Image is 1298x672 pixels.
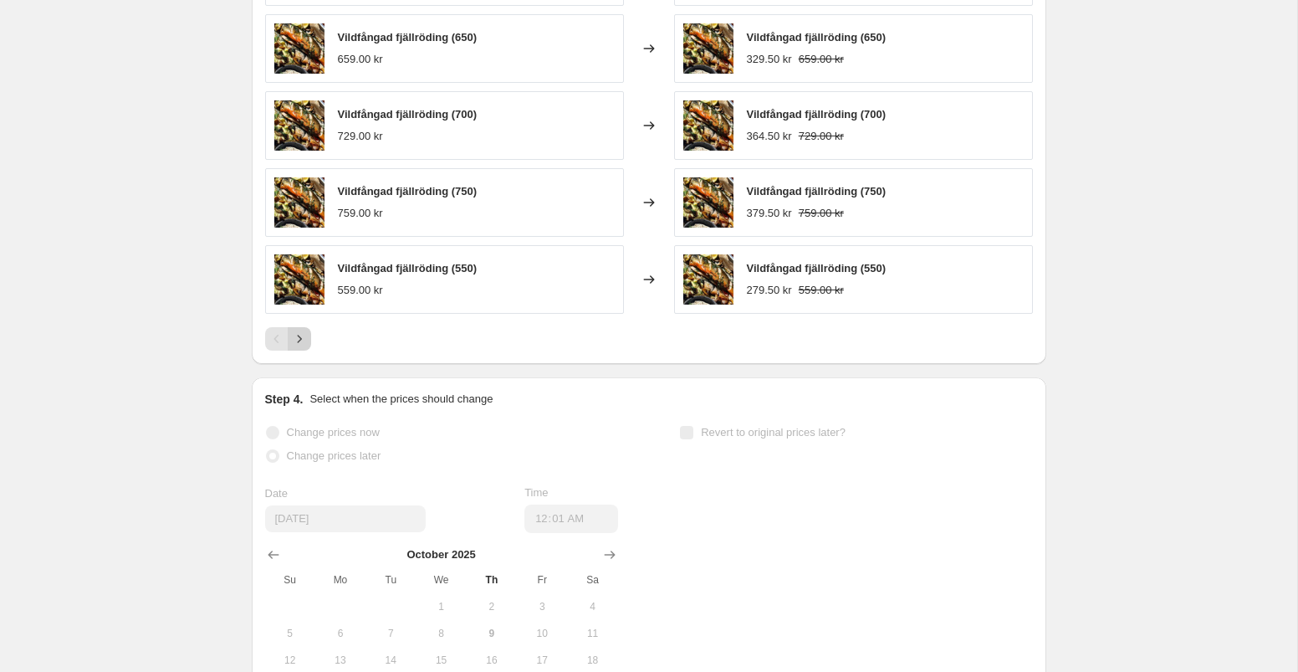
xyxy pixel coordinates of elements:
[467,567,517,593] th: Thursday
[272,573,309,587] span: Su
[799,51,844,68] strike: 659.00 kr
[747,51,792,68] div: 329.50 kr
[288,327,311,351] button: Next
[683,23,733,74] img: Vildfangad_fjallroding_80x.jpg
[322,654,359,667] span: 13
[265,391,304,408] h2: Step 4.
[309,391,493,408] p: Select when the prices should change
[473,654,510,667] span: 16
[422,600,459,613] span: 1
[567,620,617,647] button: Saturday October 11 2025
[467,620,517,647] button: Today Thursday October 9 2025
[365,567,416,593] th: Tuesday
[265,567,315,593] th: Sunday
[338,31,478,44] span: Vildfångad fjällröding (650)
[524,573,560,587] span: Fr
[683,177,733,228] img: Vildfangad_fjallroding_80x.jpg
[473,600,510,613] span: 2
[567,593,617,620] button: Saturday October 4 2025
[338,51,383,68] div: 659.00 kr
[287,449,381,462] span: Change prices later
[747,185,887,197] span: Vildfångad fjällröding (750)
[262,543,285,567] button: Show previous month, September 2025
[574,654,611,667] span: 18
[747,205,792,222] div: 379.50 kr
[747,108,887,121] span: Vildfångad fjällröding (700)
[473,627,510,640] span: 9
[467,593,517,620] button: Thursday October 2 2025
[567,567,617,593] th: Saturday
[338,282,383,299] div: 559.00 kr
[473,573,510,587] span: Th
[517,620,567,647] button: Friday October 10 2025
[683,254,733,305] img: Vildfangad_fjallroding_80x.jpg
[338,185,478,197] span: Vildfångad fjällröding (750)
[422,627,459,640] span: 8
[372,573,409,587] span: Tu
[799,205,844,222] strike: 759.00 kr
[274,100,324,151] img: Vildfangad_fjallroding_80x.jpg
[524,600,560,613] span: 3
[265,327,311,351] nav: Pagination
[524,627,560,640] span: 10
[365,620,416,647] button: Tuesday October 7 2025
[574,573,611,587] span: Sa
[574,627,611,640] span: 11
[416,593,466,620] button: Wednesday October 1 2025
[338,128,383,145] div: 729.00 kr
[315,620,365,647] button: Monday October 6 2025
[524,505,618,533] input: 12:00
[799,128,844,145] strike: 729.00 kr
[274,254,324,305] img: Vildfangad_fjallroding_80x.jpg
[747,282,792,299] div: 279.50 kr
[322,573,359,587] span: Mo
[265,505,426,532] input: 10/9/2025
[799,282,844,299] strike: 559.00 kr
[338,262,478,274] span: Vildfångad fjällröding (550)
[322,627,359,640] span: 6
[372,627,409,640] span: 7
[517,593,567,620] button: Friday October 3 2025
[747,262,887,274] span: Vildfångad fjällröding (550)
[683,100,733,151] img: Vildfangad_fjallroding_80x.jpg
[517,567,567,593] th: Friday
[265,620,315,647] button: Sunday October 5 2025
[416,620,466,647] button: Wednesday October 8 2025
[416,567,466,593] th: Wednesday
[574,600,611,613] span: 4
[287,426,380,439] span: Change prices now
[338,205,383,222] div: 759.00 kr
[372,654,409,667] span: 14
[315,567,365,593] th: Monday
[272,627,309,640] span: 5
[338,108,478,121] span: Vildfångad fjällröding (700)
[274,23,324,74] img: Vildfangad_fjallroding_80x.jpg
[747,31,887,44] span: Vildfångad fjällröding (650)
[598,543,621,567] button: Show next month, November 2025
[274,177,324,228] img: Vildfangad_fjallroding_80x.jpg
[422,573,459,587] span: We
[422,654,459,667] span: 15
[272,654,309,667] span: 12
[747,128,792,145] div: 364.50 kr
[524,486,548,499] span: Time
[265,487,288,500] span: Date
[524,654,560,667] span: 17
[701,426,846,439] span: Revert to original prices later?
